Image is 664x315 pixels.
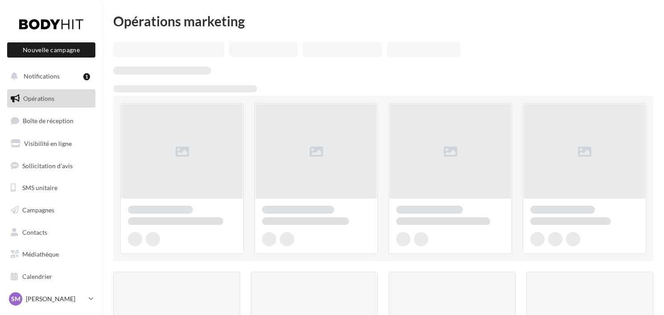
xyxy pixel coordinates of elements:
[23,95,54,102] span: Opérations
[23,117,74,124] span: Boîte de réception
[22,228,47,236] span: Contacts
[83,73,90,80] div: 1
[5,111,97,130] a: Boîte de réception
[5,201,97,220] a: Campagnes
[22,162,73,169] span: Sollicitation d'avis
[22,273,52,280] span: Calendrier
[7,42,95,58] button: Nouvelle campagne
[7,290,95,307] a: SM [PERSON_NAME]
[5,89,97,108] a: Opérations
[22,250,59,258] span: Médiathèque
[22,206,54,214] span: Campagnes
[24,72,60,80] span: Notifications
[113,14,653,28] div: Opérations marketing
[5,223,97,242] a: Contacts
[11,294,20,303] span: SM
[5,267,97,286] a: Calendrier
[5,134,97,153] a: Visibilité en ligne
[26,294,85,303] p: [PERSON_NAME]
[22,184,57,191] span: SMS unitaire
[5,67,94,86] button: Notifications 1
[5,245,97,264] a: Médiathèque
[5,178,97,197] a: SMS unitaire
[5,157,97,175] a: Sollicitation d'avis
[24,140,72,147] span: Visibilité en ligne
